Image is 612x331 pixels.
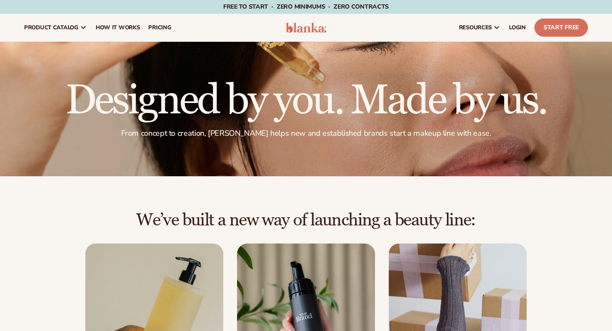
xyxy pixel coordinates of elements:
span: pricing [148,24,171,31]
a: pricing [144,14,175,41]
span: LOGIN [509,24,526,31]
a: resources [455,14,505,41]
a: LOGIN [505,14,530,41]
p: From concept to creation, [PERSON_NAME] helps new and established brands start a makeup line with... [24,128,588,138]
a: How It Works [91,14,144,41]
h2: We’ve built a new way of launching a beauty line: [24,211,588,230]
a: product catalog [20,14,91,41]
img: logo [286,22,326,33]
span: product catalog [24,24,78,31]
span: Free to start · ZERO minimums · ZERO contracts [223,3,389,11]
span: resources [459,24,492,31]
span: How It Works [96,24,140,31]
h1: Designed by you. Made by us. [24,80,588,122]
a: Start Free [534,19,588,37]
